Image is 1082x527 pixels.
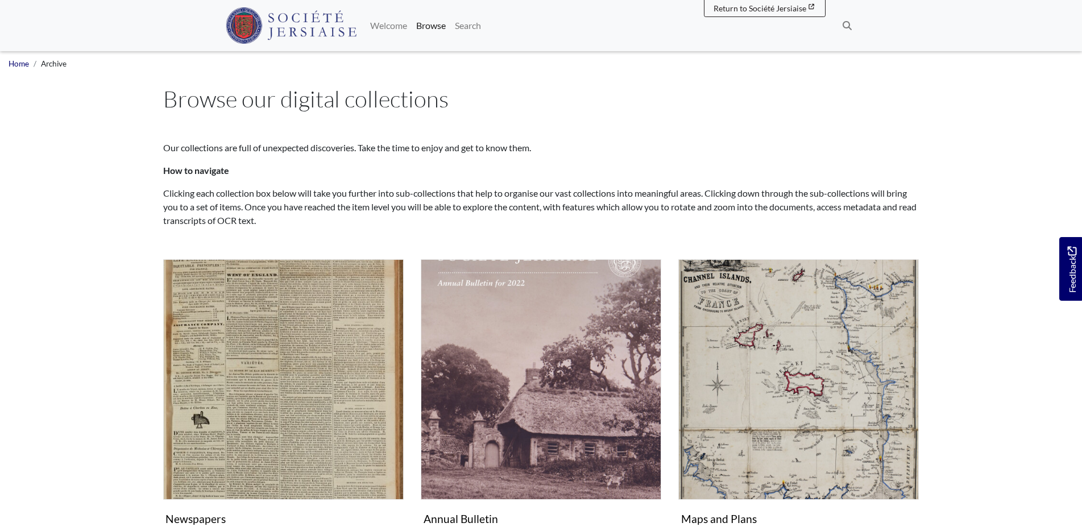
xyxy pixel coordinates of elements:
[9,59,29,68] a: Home
[1059,237,1082,301] a: Would you like to provide feedback?
[678,259,919,500] img: Maps and Plans
[1065,247,1079,293] span: Feedback
[163,259,404,500] img: Newspapers
[163,186,919,227] p: Clicking each collection box below will take you further into sub-collections that help to organi...
[163,165,229,176] strong: How to navigate
[163,85,919,113] h1: Browse our digital collections
[41,59,67,68] span: Archive
[226,7,357,44] img: Société Jersiaise
[450,14,486,37] a: Search
[412,14,450,37] a: Browse
[366,14,412,37] a: Welcome
[163,141,919,155] p: Our collections are full of unexpected discoveries. Take the time to enjoy and get to know them.
[714,3,806,13] span: Return to Société Jersiaise
[421,259,661,500] img: Annual Bulletin
[226,5,357,47] a: Société Jersiaise logo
